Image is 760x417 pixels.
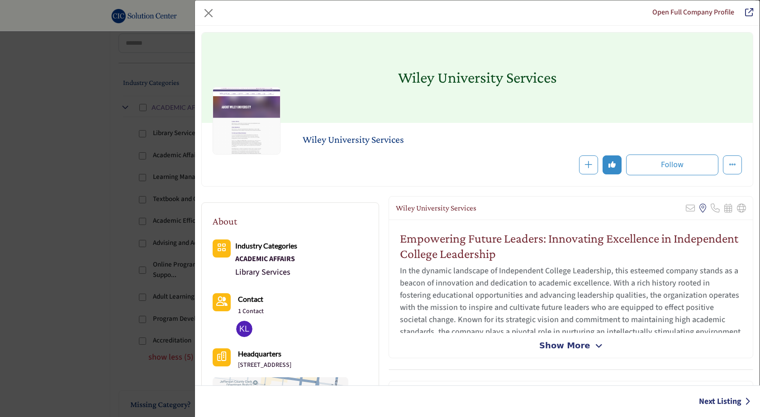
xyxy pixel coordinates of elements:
span: Show More [539,339,590,351]
h1: Wiley University Services [398,33,557,123]
button: Contact-Employee Icon [213,293,231,311]
b: Contact [238,295,263,303]
a: Redirect to wiley-university-services [739,7,753,19]
a: ACADEMIC AFFAIRS [235,252,297,266]
img: Krysia L. [236,321,252,337]
p: [STREET_ADDRESS] [238,361,291,370]
a: Link of redirect to contact page [213,293,231,311]
button: Category Icon [213,239,231,258]
button: Redirect to login [626,155,718,175]
h2: About [213,214,237,229]
a: Library Services [235,267,290,278]
h2: Wiley University Services [396,203,476,213]
button: Redirect to login page [603,155,622,174]
h2: Empowering Future Leaders: Innovating Excellence in Independent College Leadership [400,231,742,261]
img: wiley-university-services logo [213,87,280,155]
a: Redirect to wiley-university-services [652,7,734,17]
div: Academic program development, faculty resources, and curriculum enhancement solutions for higher ... [235,252,297,266]
a: 1 Contact [238,307,264,316]
a: Next Listing [699,395,750,408]
p: In the dynamic landscape of Independent College Leadership, this esteemed company stands as a bea... [400,265,742,375]
b: Headquarters [238,348,281,359]
a: Industry Categories [235,240,297,252]
a: Contact [238,293,263,305]
button: Headquarter icon [213,348,231,366]
button: Close [201,6,216,20]
b: Industry Categories [235,241,297,250]
button: More Options [723,155,742,174]
h2: Wiley University Services [303,134,551,145]
button: Redirect to login page [579,155,598,174]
